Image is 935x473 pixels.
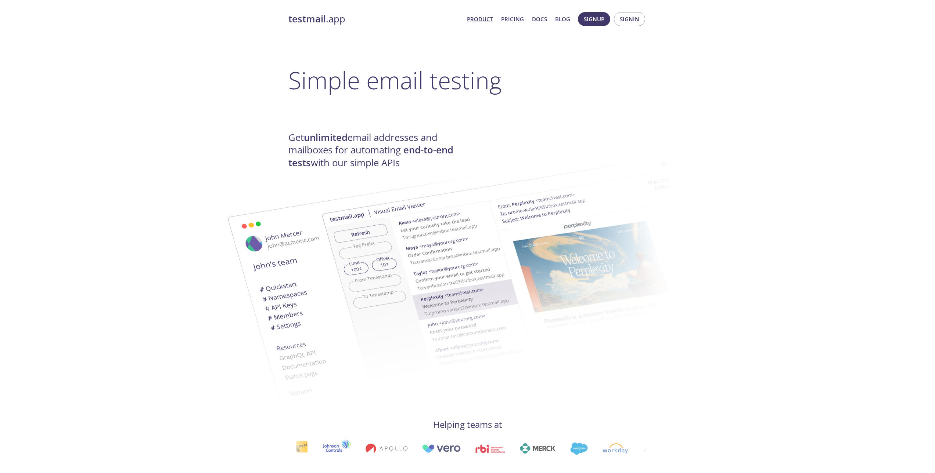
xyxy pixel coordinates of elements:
[614,12,645,26] button: Signin
[288,419,647,430] h4: Helping teams at
[555,14,570,24] a: Blog
[288,13,461,25] a: testmail.app
[519,443,555,454] img: merck
[578,12,610,26] button: Signup
[602,443,628,454] img: workday
[584,14,604,24] span: Signup
[467,14,493,24] a: Product
[532,14,547,24] a: Docs
[288,143,453,169] strong: end-to-end tests
[365,443,407,454] img: apollo
[288,131,468,169] h4: Get email addresses and mailboxes for automating with our simple APIs
[475,444,505,453] img: rbi
[322,440,350,457] img: johnsoncontrols
[569,443,587,455] img: salesforce
[421,444,460,453] img: vero
[288,12,326,25] strong: testmail
[321,146,718,394] img: testmail-email-viewer
[295,441,307,456] img: interac
[304,131,348,144] strong: unlimited
[501,14,524,24] a: Pricing
[200,170,597,418] img: testmail-email-viewer
[288,66,647,94] h1: Simple email testing
[620,14,639,24] span: Signin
